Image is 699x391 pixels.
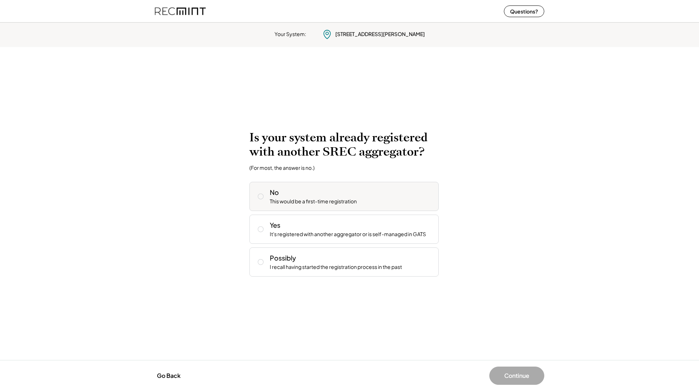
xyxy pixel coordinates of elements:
[270,220,280,230] div: Yes
[504,5,544,17] button: Questions?
[335,31,425,38] div: [STREET_ADDRESS][PERSON_NAME]
[270,231,426,238] div: It's registered with another aggregator or is self-managed in GATS
[249,130,450,159] h2: Is your system already registered with another SREC aggregator?
[270,198,357,205] div: This would be a first-time registration
[155,368,183,384] button: Go Back
[275,31,306,38] div: Your System:
[270,263,402,271] div: I recall having started the registration process in the past
[270,253,296,262] div: Possibly
[155,1,206,21] img: recmint-logotype%403x%20%281%29.jpeg
[249,164,315,171] div: (For most, the answer is no.)
[270,188,279,197] div: No
[489,367,544,385] button: Continue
